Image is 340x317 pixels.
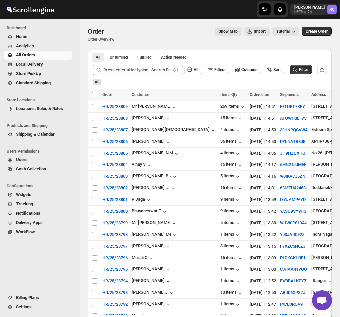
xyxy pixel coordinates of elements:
[98,253,132,263] button: HR/25/28796
[102,115,128,122] span: HR/25/28808
[220,127,241,134] div: 4 items
[220,290,243,296] div: 10 items
[220,162,243,168] button: 16 items
[103,65,171,75] input: Press enter after typing | Search Eg.HR/25/28809
[280,255,305,260] button: P1DKGKH3FJ
[280,139,305,144] button: PZLNATB8JE
[280,104,305,109] button: F3TUET7XFY
[132,290,169,295] div: [PERSON_NAME]...
[220,232,241,238] button: 1 items
[132,115,171,122] button: [PERSON_NAME]
[264,65,284,74] button: Sort
[184,65,202,74] button: All
[16,211,40,216] span: Notifications
[98,159,132,170] button: HR/25/28804
[214,67,225,72] span: Filters
[330,7,334,12] text: RC
[98,299,132,310] button: HR/25/28792
[250,266,276,273] div: [DATE] | 13:00
[220,278,241,285] button: 1 items
[294,5,325,10] p: [PERSON_NAME]
[102,173,128,180] span: HR/25/28803
[220,104,246,110] div: 269 items
[98,194,132,205] button: HR/25/28801
[280,151,305,156] button: JIF9HZUXHQ
[16,157,28,162] span: Users
[102,103,128,110] span: HR/25/28809
[132,197,152,203] div: R Daga
[16,201,33,206] span: Tracking
[241,67,257,72] span: Columns
[132,243,171,250] button: [PERSON_NAME]
[132,290,175,296] button: [PERSON_NAME]...
[250,243,276,250] div: [DATE] | 13:15
[110,55,128,60] span: Unfulfilled
[98,101,132,112] button: HR/25/28809
[280,185,306,190] button: 6BMZU42463
[4,227,72,237] button: WorkFlow
[4,164,72,174] button: Cash Collection
[250,103,276,110] div: [DATE] | 14:51
[4,104,72,113] button: Locations, Rules & Rates
[280,267,307,272] s: C0HAA41VOO
[250,185,276,191] div: [DATE] | 14:01
[132,220,177,227] button: Mr [PERSON_NAME]
[132,255,154,262] div: Murali C
[132,127,216,134] div: [PERSON_NAME][DEMOGRAPHIC_DATA]
[157,53,191,62] button: ActionNeeded
[219,29,238,34] span: Show Map
[280,302,305,307] button: IM7B3RQV9T
[250,92,269,97] span: Ordered on
[220,208,241,215] button: 9 items
[220,266,241,273] button: 1 items
[16,295,39,300] span: Billing Plans
[132,208,168,215] div: Bhuvaneswar T
[327,5,337,14] span: Rahul Chopra
[290,65,312,74] button: Filter
[220,220,241,227] button: 5 items
[102,278,128,284] span: HR/25/28794
[4,199,72,209] button: Tracking
[132,139,171,145] div: [PERSON_NAME]
[132,301,171,308] button: [PERSON_NAME]
[16,106,63,111] span: Locations, Rules & Rates
[311,278,333,285] button: Ittangur
[280,116,307,121] button: AFOWH0LTVV
[205,65,229,74] button: Filters
[220,185,243,192] button: 15 items
[220,255,243,262] button: 15 items
[132,173,178,180] button: [PERSON_NAME] B.v
[306,29,328,34] span: Create Order
[250,278,276,284] div: [DATE] | 12:52
[102,301,128,308] span: HR/25/28792
[220,197,241,203] div: 9 items
[4,130,72,139] button: Shipping & Calendar
[250,231,276,238] div: [DATE] | 13:22
[294,10,325,14] p: b607ea-2b
[98,264,132,275] button: HR/25/28795
[7,97,75,103] span: Store Locations
[280,127,307,132] button: 30HNPQCVW4
[311,278,326,283] div: Ittangur
[16,220,43,225] span: Delivery Apps
[250,255,276,261] div: [DATE] | 13:09
[4,155,72,164] button: Users
[132,162,152,168] button: Vinay V
[250,173,276,180] div: [DATE] | 14:16
[250,115,276,122] div: [DATE] | 14:51
[98,148,132,158] button: HR/25/28805
[220,139,243,145] div: 36 items
[194,67,198,72] span: All
[98,276,132,286] button: HR/25/28794
[132,150,180,157] button: [PERSON_NAME] N M
[232,65,261,74] button: Columns
[220,150,241,157] div: 4 items
[132,232,178,238] div: [PERSON_NAME] Me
